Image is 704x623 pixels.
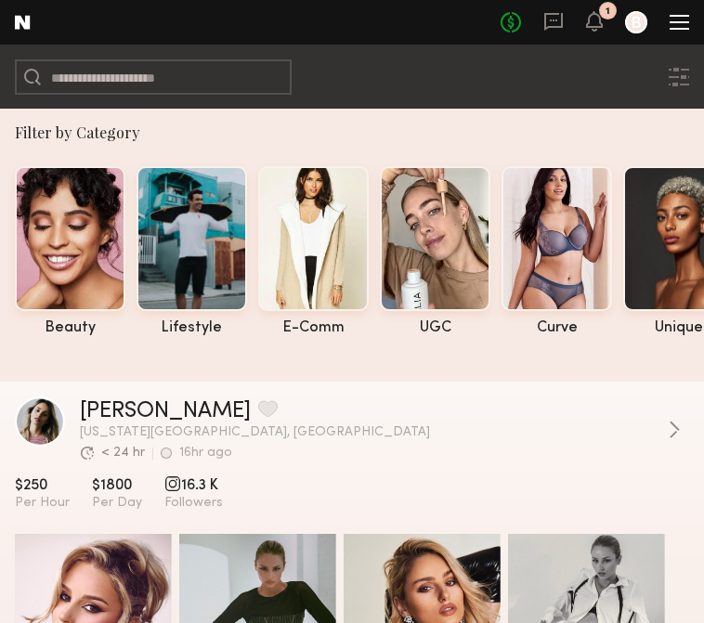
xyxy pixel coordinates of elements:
[606,6,610,17] div: 1
[80,426,630,439] span: [US_STATE][GEOGRAPHIC_DATA], [GEOGRAPHIC_DATA]
[101,447,145,460] div: < 24 hr
[179,447,232,460] div: 16hr ago
[164,495,223,512] span: Followers
[92,495,142,512] span: Per Day
[625,11,647,33] a: B
[15,320,125,336] div: beauty
[669,67,689,87] button: Show advanced filters
[15,123,704,142] div: Filter by Category
[15,495,70,512] span: Per Hour
[164,476,223,495] span: 16.3 K
[502,320,612,336] div: curve
[137,320,247,336] div: lifestyle
[380,320,490,336] div: UGC
[258,320,369,336] div: e-comm
[92,476,142,495] span: $1800
[15,476,70,495] span: $250
[80,400,251,422] a: [PERSON_NAME]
